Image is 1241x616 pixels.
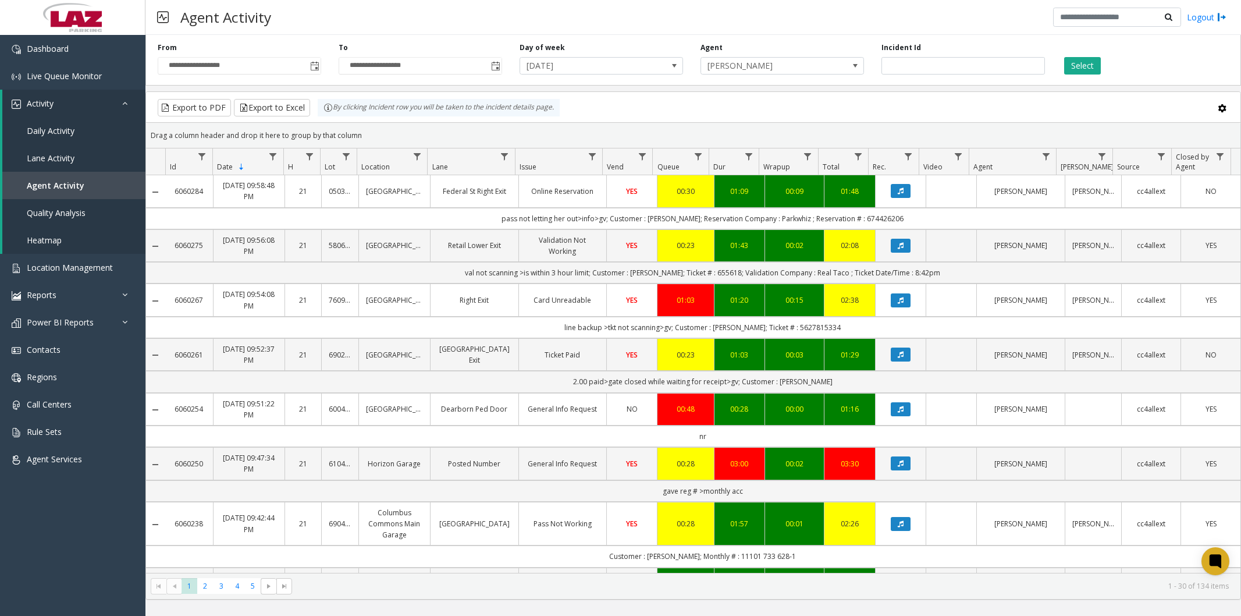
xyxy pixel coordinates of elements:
[1072,240,1114,251] a: [PERSON_NAME]
[146,242,165,251] a: Collapse Details
[2,199,145,226] a: Quality Analysis
[614,458,650,469] a: YES
[721,186,758,197] div: 01:09
[873,162,886,172] span: Rec.
[229,578,245,594] span: Page 4
[146,460,165,469] a: Collapse Details
[329,458,351,469] a: 610455
[432,162,448,172] span: Lane
[237,162,246,172] span: Sortable
[438,295,511,306] a: Right Exit
[831,295,867,306] a: 02:38
[1188,186,1233,197] a: NO
[772,240,817,251] a: 00:02
[280,582,289,591] span: Go to the last page
[366,403,423,415] a: [GEOGRAPHIC_DATA]
[214,578,229,594] span: Page 3
[526,518,600,529] a: Pass Not Working
[881,43,921,53] label: Incident Id
[951,148,966,164] a: Video Filter Menu
[831,403,867,415] a: 01:16
[489,58,502,74] span: Toggle popup
[614,240,650,251] a: YES
[265,148,281,164] a: Date Filter Menu
[146,296,165,306] a: Collapse Details
[984,403,1058,415] a: [PERSON_NAME]
[165,426,1240,447] td: nr
[158,99,231,116] button: Export to PDF
[526,295,600,306] a: Card Unreadable
[182,578,197,594] span: Page 1
[157,3,169,31] img: pageIcon
[438,518,511,529] a: [GEOGRAPHIC_DATA]
[1129,295,1174,306] a: cc4allext
[292,240,315,251] a: 21
[721,240,758,251] div: 01:43
[1129,240,1174,251] a: cc4allext
[1188,349,1233,360] a: NO
[146,148,1240,573] div: Data table
[763,162,790,172] span: Wrapup
[292,518,315,529] a: 21
[12,318,21,328] img: 'icon'
[772,349,817,360] a: 00:03
[657,162,680,172] span: Queue
[626,295,638,305] span: YES
[27,98,54,109] span: Activity
[292,458,315,469] a: 21
[165,546,1240,567] td: Customer : [PERSON_NAME]; Monthly # : 11101 733 628-1
[221,180,278,202] a: [DATE] 09:58:48 PM
[221,512,278,534] a: [DATE] 09:42:44 PM
[831,186,867,197] a: 01:48
[664,458,706,469] a: 00:28
[1129,403,1174,415] a: cc4allext
[984,186,1058,197] a: [PERSON_NAME]
[721,518,758,529] a: 01:57
[366,186,423,197] a: [GEOGRAPHIC_DATA]
[165,208,1240,229] td: pass not letting her out>info>gv; Customer : [PERSON_NAME]; Reservation Company : Parkwhiz ; Rese...
[438,344,511,366] a: [GEOGRAPHIC_DATA] Exit
[1188,240,1233,251] a: YES
[27,153,74,164] span: Lane Activity
[27,454,82,465] span: Agent Services
[194,148,210,164] a: Id Filter Menu
[1206,404,1217,414] span: YES
[146,405,165,415] a: Collapse Details
[526,403,600,415] a: General Info Request
[526,458,600,469] a: General Info Request
[27,426,62,437] span: Rule Sets
[1206,186,1217,196] span: NO
[614,403,650,415] a: NO
[626,459,638,469] span: YES
[12,373,21,383] img: 'icon'
[12,428,21,437] img: 'icon'
[288,162,293,172] span: H
[234,99,310,116] button: Export to Excel
[664,295,706,306] a: 01:03
[772,518,817,529] a: 00:01
[27,344,61,355] span: Contacts
[308,58,321,74] span: Toggle popup
[1212,148,1228,164] a: Closed by Agent Filter Menu
[409,148,425,164] a: Location Filter Menu
[1129,458,1174,469] a: cc4allext
[831,518,867,529] div: 02:26
[329,295,351,306] a: 760920
[626,350,638,360] span: YES
[170,162,176,172] span: Id
[12,291,21,300] img: 'icon'
[146,351,165,360] a: Collapse Details
[664,349,706,360] a: 00:23
[165,317,1240,338] td: line backup >tkt not scanning>gv; Customer : [PERSON_NAME]; Ticket # : 5627815334
[664,518,706,529] div: 00:28
[1206,519,1217,529] span: YES
[27,180,84,191] span: Agent Activity
[366,240,423,251] a: [GEOGRAPHIC_DATA]
[772,295,817,306] a: 00:15
[984,349,1058,360] a: [PERSON_NAME]
[626,240,638,250] span: YES
[1206,459,1217,469] span: YES
[292,186,315,197] a: 21
[526,349,600,360] a: Ticket Paid
[526,186,600,197] a: Online Reservation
